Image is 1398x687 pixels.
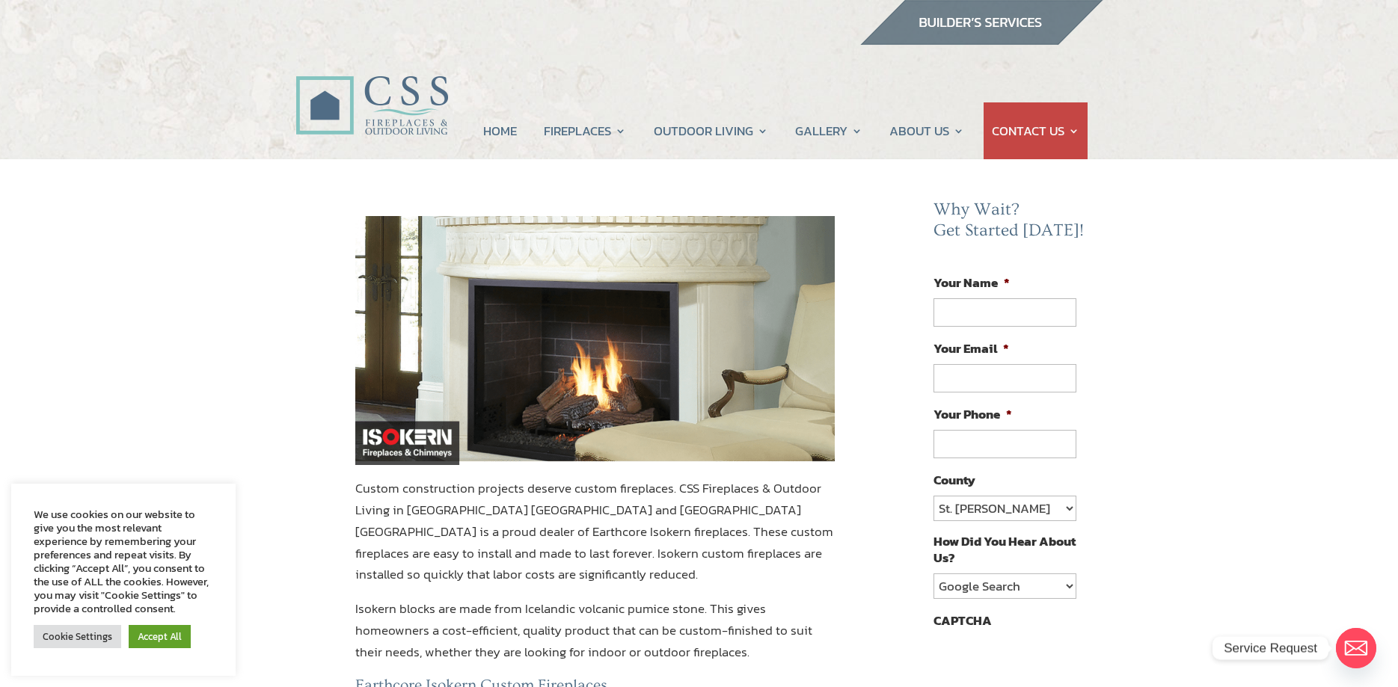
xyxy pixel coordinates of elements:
h2: Why Wait? Get Started [DATE]! [933,200,1088,248]
label: County [933,472,975,488]
label: Your Phone [933,406,1012,422]
div: We use cookies on our website to give you the most relevant experience by remembering your prefer... [34,508,213,615]
label: CAPTCHA [933,612,992,629]
a: Email [1336,628,1376,668]
a: ABOUT US [889,102,964,159]
p: Custom construction projects deserve custom fireplaces. CSS Fireplaces & Outdoor Living in [GEOGR... [355,478,836,599]
a: builder services construction supply [859,31,1103,50]
a: GALLERY [795,102,862,159]
a: CONTACT US [992,102,1079,159]
a: OUTDOOR LIVING [654,102,768,159]
img: CSS Fireplaces & Outdoor Living (Formerly Construction Solutions & Supply)- Jacksonville Ormond B... [295,34,448,143]
label: Your Name [933,274,1010,291]
a: Accept All [129,625,191,648]
label: Your Email [933,340,1009,357]
a: Cookie Settings [34,625,121,648]
a: HOME [483,102,517,159]
p: Isokern blocks are made from Icelandic volcanic pumice stone. This gives homeowners a cost-effici... [355,598,836,676]
a: FIREPLACES [544,102,626,159]
label: How Did You Hear About Us? [933,533,1076,566]
img: isokern Custom Fireplace [355,216,836,465]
